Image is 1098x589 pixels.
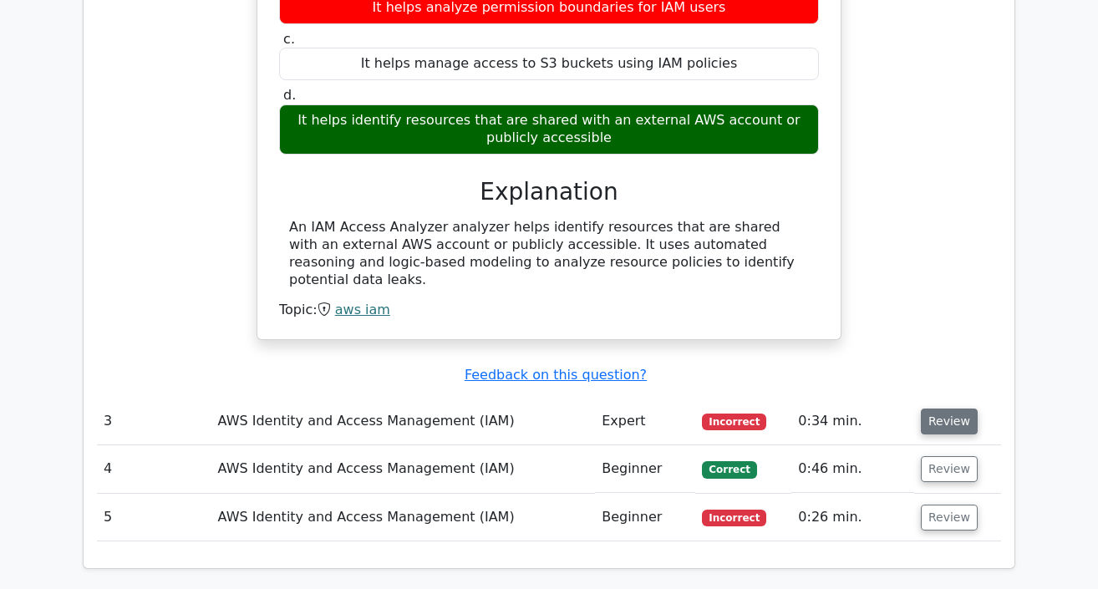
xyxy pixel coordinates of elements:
[702,510,766,526] span: Incorrect
[702,414,766,430] span: Incorrect
[289,219,809,288] div: An IAM Access Analyzer analyzer helps identify resources that are shared with an external AWS acc...
[279,302,819,319] div: Topic:
[283,31,295,47] span: c.
[465,367,647,383] a: Feedback on this question?
[283,87,296,103] span: d.
[97,398,211,445] td: 3
[791,398,914,445] td: 0:34 min.
[595,445,695,493] td: Beginner
[211,445,596,493] td: AWS Identity and Access Management (IAM)
[921,505,978,531] button: Review
[279,48,819,80] div: It helps manage access to S3 buckets using IAM policies
[791,494,914,541] td: 0:26 min.
[595,398,695,445] td: Expert
[279,104,819,155] div: It helps identify resources that are shared with an external AWS account or publicly accessible
[211,398,596,445] td: AWS Identity and Access Management (IAM)
[921,409,978,434] button: Review
[921,456,978,482] button: Review
[702,461,756,478] span: Correct
[211,494,596,541] td: AWS Identity and Access Management (IAM)
[289,178,809,206] h3: Explanation
[97,494,211,541] td: 5
[791,445,914,493] td: 0:46 min.
[335,302,390,317] a: aws iam
[595,494,695,541] td: Beginner
[97,445,211,493] td: 4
